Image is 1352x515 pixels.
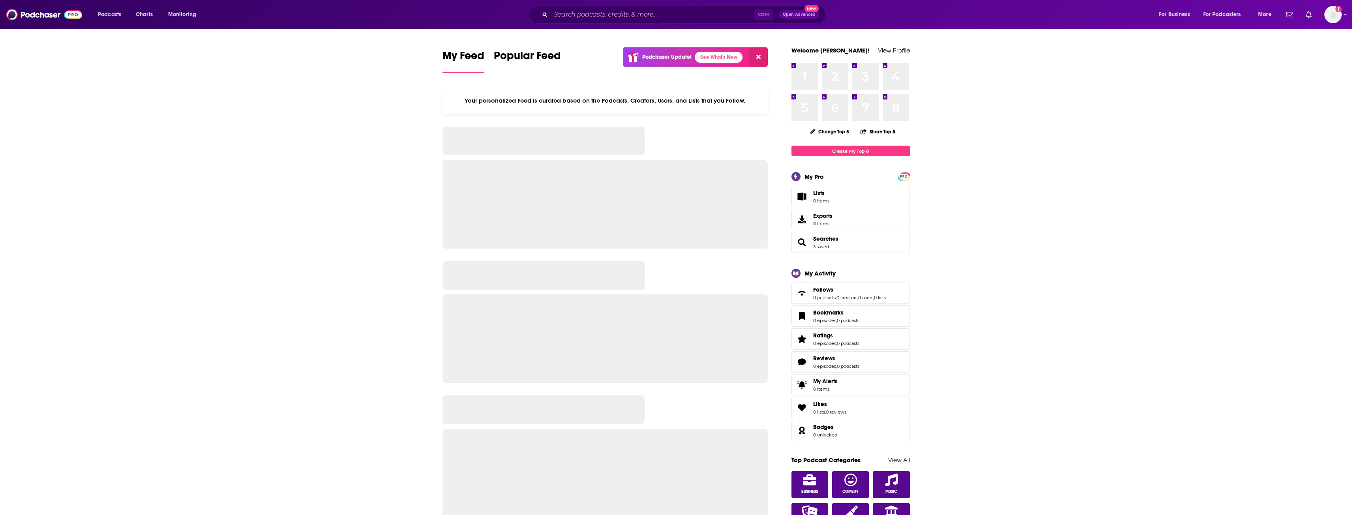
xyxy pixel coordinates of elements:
a: Bookmarks [813,309,859,316]
a: 0 lists [813,409,825,415]
span: My Alerts [794,379,810,390]
span: Open Advanced [783,13,816,17]
a: 0 unlocked [813,432,837,438]
span: PRO [899,174,909,180]
a: 0 lists [874,295,886,300]
div: My Pro [804,173,824,180]
a: 0 podcasts [837,318,859,323]
a: Business [791,471,829,498]
div: Your personalized Feed is curated based on the Podcasts, Creators, Users, and Lists that you Follow. [443,87,768,114]
span: 0 items [813,198,829,204]
button: open menu [163,8,206,21]
a: 0 users [858,295,873,300]
span: For Business [1159,9,1190,20]
span: For Podcasters [1203,9,1241,20]
a: Ratings [794,333,810,345]
span: Follows [791,283,910,304]
span: Podcasts [98,9,121,20]
a: Likes [794,402,810,413]
button: Change Top 8 [805,127,854,137]
a: 0 reviews [826,409,846,415]
span: Popular Feed [494,49,561,67]
span: Reviews [791,351,910,373]
span: Logged in as mstotter [1324,6,1342,23]
a: Show notifications dropdown [1283,8,1296,21]
a: PRO [899,173,909,179]
a: 0 podcasts [813,295,836,300]
a: 0 podcasts [837,363,859,369]
span: 0 items [813,221,833,227]
a: 0 episodes [813,341,836,346]
span: Charts [136,9,153,20]
span: Badges [791,420,910,441]
a: Follows [794,288,810,299]
a: 3 saved [813,244,829,249]
span: Reviews [813,355,835,362]
span: , [857,295,858,300]
a: Charts [131,8,158,21]
a: View Profile [878,47,910,54]
span: Exports [794,214,810,225]
a: Badges [794,425,810,436]
a: Searches [813,235,838,242]
button: open menu [1253,8,1281,21]
a: Comedy [832,471,869,498]
svg: Add a profile image [1335,6,1342,12]
button: open menu [1198,8,1253,21]
a: Lists [791,186,910,207]
p: Podchaser Update! [642,54,692,60]
a: 0 episodes [813,318,836,323]
a: 0 episodes [813,363,836,369]
div: My Activity [804,270,836,277]
a: Exports [791,209,910,230]
a: Bookmarks [794,311,810,322]
span: Lists [813,189,829,197]
input: Search podcasts, credits, & more... [551,8,754,21]
span: Follows [813,286,833,293]
a: 0 creators [836,295,857,300]
a: My Feed [443,49,484,73]
button: Show profile menu [1324,6,1342,23]
a: Create My Top 8 [791,146,910,156]
button: Open AdvancedNew [779,10,819,19]
a: My Alerts [791,374,910,395]
span: 0 items [813,386,838,392]
span: Ratings [791,328,910,350]
span: Bookmarks [813,309,844,316]
span: Badges [813,423,834,431]
button: open menu [1153,8,1200,21]
span: Bookmarks [791,305,910,327]
img: Podchaser - Follow, Share and Rate Podcasts [6,7,82,22]
span: , [836,341,837,346]
span: My Feed [443,49,484,67]
span: Likes [791,397,910,418]
span: , [873,295,874,300]
a: Follows [813,286,886,293]
span: Lists [813,189,825,197]
a: Music [873,471,910,498]
span: , [825,409,826,415]
span: More [1258,9,1271,20]
a: 0 podcasts [837,341,859,346]
span: Ctrl K [754,9,773,20]
span: My Alerts [813,378,838,385]
a: Show notifications dropdown [1303,8,1315,21]
a: Welcome [PERSON_NAME]! [791,47,870,54]
a: See What's New [695,52,743,63]
a: Reviews [794,356,810,367]
a: Searches [794,237,810,248]
span: , [836,363,837,369]
img: User Profile [1324,6,1342,23]
span: , [836,318,837,323]
span: Music [885,489,897,494]
span: Ratings [813,332,833,339]
span: Comedy [842,489,859,494]
span: Lists [794,191,810,202]
a: Popular Feed [494,49,561,73]
span: Exports [813,212,833,219]
a: Top Podcast Categories [791,456,861,464]
a: Likes [813,401,846,408]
